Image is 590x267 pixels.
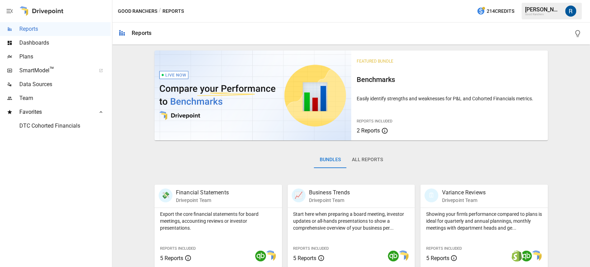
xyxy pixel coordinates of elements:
span: 214 Credits [487,7,514,16]
img: Roman Romero [565,6,576,17]
span: 5 Reports [160,255,183,261]
img: quickbooks [255,250,266,261]
img: shopify [511,250,522,261]
img: smart model [531,250,542,261]
img: quickbooks [521,250,532,261]
span: Data Sources [19,80,111,89]
div: 📈 [292,188,306,202]
img: quickbooks [388,250,399,261]
span: ™ [49,65,54,74]
div: Good Ranchers [525,13,561,16]
p: Business Trends [309,188,350,197]
p: Start here when preparing a board meeting, investor updates or all-hands presentations to show a ... [293,211,410,231]
div: [PERSON_NAME] [525,6,561,13]
p: Easily identify strengths and weaknesses for P&L and Cohorted Financials metrics. [357,95,542,102]
img: video thumbnail [154,50,351,140]
p: Drivepoint Team [309,197,350,204]
button: Bundles [314,151,346,168]
p: Financial Statements [176,188,229,197]
span: Reports Included [357,119,392,123]
span: SmartModel [19,66,91,75]
p: Drivepoint Team [176,197,229,204]
span: DTC Cohorted Financials [19,122,111,130]
span: Favorites [19,108,91,116]
span: Plans [19,53,111,61]
div: Reports [132,30,151,36]
span: Reports Included [293,246,329,251]
img: smart model [397,250,409,261]
span: 5 Reports [293,255,316,261]
p: Export the core financial statements for board meetings, accounting reviews or investor presentat... [160,211,277,231]
span: Dashboards [19,39,111,47]
span: 5 Reports [426,255,449,261]
button: 214Credits [474,5,517,18]
button: All Reports [346,151,388,168]
div: 💸 [159,188,172,202]
span: Reports [19,25,111,33]
span: 2 Reports [357,127,380,134]
h6: Benchmarks [357,74,542,85]
p: Variance Reviews [442,188,485,197]
p: Drivepoint Team [442,197,485,204]
button: Good Ranchers [118,7,157,16]
span: Team [19,94,111,102]
p: Showing your firm's performance compared to plans is ideal for quarterly and annual plannings, mo... [426,211,542,231]
img: smart model [265,250,276,261]
span: Featured Bundle [357,59,393,64]
span: Reports Included [426,246,461,251]
div: / [159,7,161,16]
span: Reports Included [160,246,196,251]
div: 🗓 [424,188,438,202]
button: Roman Romero [561,1,580,21]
